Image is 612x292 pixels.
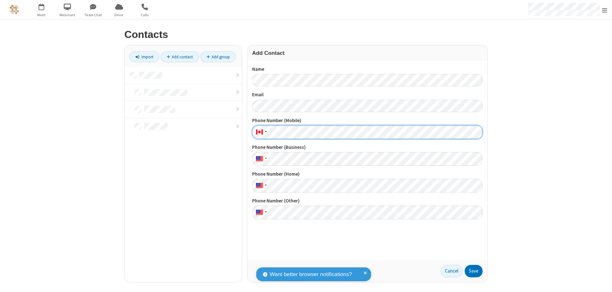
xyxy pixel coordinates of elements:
label: Name [252,66,483,73]
div: United States: + 1 [252,206,269,219]
span: Calls [133,12,157,18]
div: United States: + 1 [252,152,269,166]
a: Add contact [161,51,199,62]
a: Import [129,51,159,62]
label: Email [252,91,483,99]
label: Phone Number (Home) [252,171,483,178]
h3: Add Contact [252,50,483,56]
span: Meet [30,12,54,18]
div: Canada: + 1 [252,125,269,139]
a: Cancel [441,265,463,278]
img: QA Selenium DO NOT DELETE OR CHANGE [10,5,19,14]
label: Phone Number (Business) [252,144,483,151]
span: Team Chat [81,12,105,18]
span: Drive [107,12,131,18]
label: Phone Number (Other) [252,197,483,205]
span: Webinars [55,12,79,18]
h2: Contacts [124,29,488,40]
a: Add group [200,51,236,62]
iframe: Chat [596,275,607,288]
span: Want better browser notifications? [270,270,352,279]
div: United States: + 1 [252,179,269,193]
button: Save [465,265,483,278]
label: Phone Number (Mobile) [252,117,483,124]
